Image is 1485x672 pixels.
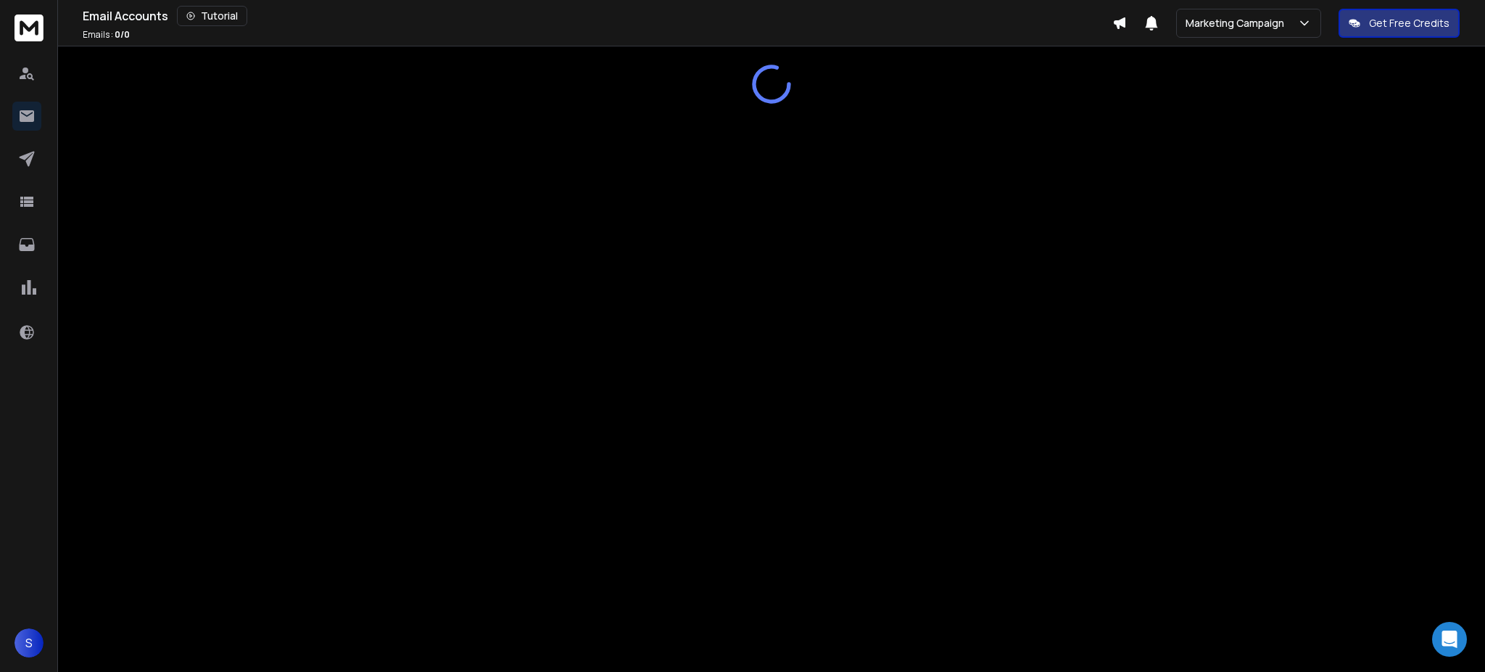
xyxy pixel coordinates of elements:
span: 0 / 0 [115,28,130,41]
p: Marketing Campaign [1186,16,1290,30]
button: S [15,628,44,657]
div: Email Accounts [83,6,1112,26]
button: Tutorial [177,6,247,26]
p: Emails : [83,29,130,41]
p: Get Free Credits [1369,16,1449,30]
div: Open Intercom Messenger [1432,622,1467,657]
button: Get Free Credits [1339,9,1460,38]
